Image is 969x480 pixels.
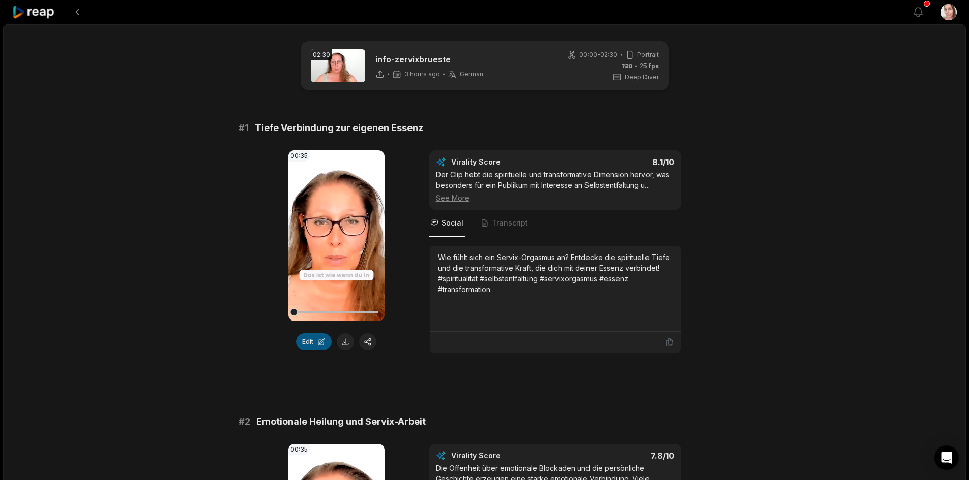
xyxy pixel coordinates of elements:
[579,50,618,59] span: 00:00 - 02:30
[934,445,959,470] div: Open Intercom Messenger
[442,218,463,228] span: Social
[640,61,659,71] span: 25
[438,252,672,295] div: Wie fühlt sich ein Servix-Orgasmus an? Entdecke die spirituelle Tiefe und die transformative Kraf...
[239,414,250,429] span: # 2
[637,50,659,59] span: Portrait
[436,193,674,203] div: See More
[565,451,674,461] div: 7.8 /10
[239,121,249,135] span: # 1
[451,451,561,461] div: Virality Score
[255,121,423,135] span: Tiefe Verbindung zur eigenen Essenz
[436,169,674,203] div: Der Clip hebt die spirituelle und transformative Dimension hervor, was besonders für ein Publikum...
[256,414,426,429] span: Emotionale Heilung und Servix-Arbeit
[429,210,681,237] nav: Tabs
[375,53,483,66] p: info-zervixbrueste
[625,73,659,82] span: Deep Diver
[451,157,561,167] div: Virality Score
[492,218,528,228] span: Transcript
[565,157,674,167] div: 8.1 /10
[460,70,483,78] span: German
[311,49,332,60] div: 02:30
[296,333,332,350] button: Edit
[649,62,659,70] span: fps
[288,150,385,321] video: Your browser does not support mp4 format.
[404,70,440,78] span: 3 hours ago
